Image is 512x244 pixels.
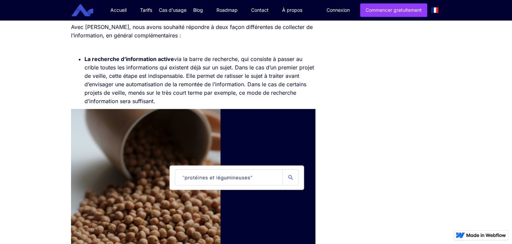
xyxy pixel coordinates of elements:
strong: La recherche d’information active [84,56,174,62]
li: via la barre de recherche, qui consiste à passer au crible toutes les informations qui existent d... [84,55,316,105]
a: Connexion [321,4,355,17]
div: Cas d'usage [159,7,186,13]
p: ‍ [71,43,316,52]
a: home [76,4,98,17]
a: Commencer gratuitement [360,3,427,17]
img: Made in Webflow [466,233,506,237]
p: Avec [PERSON_NAME], nous avons souhaité répondre à deux façon différentes de collecter de l’infor... [71,23,316,40]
